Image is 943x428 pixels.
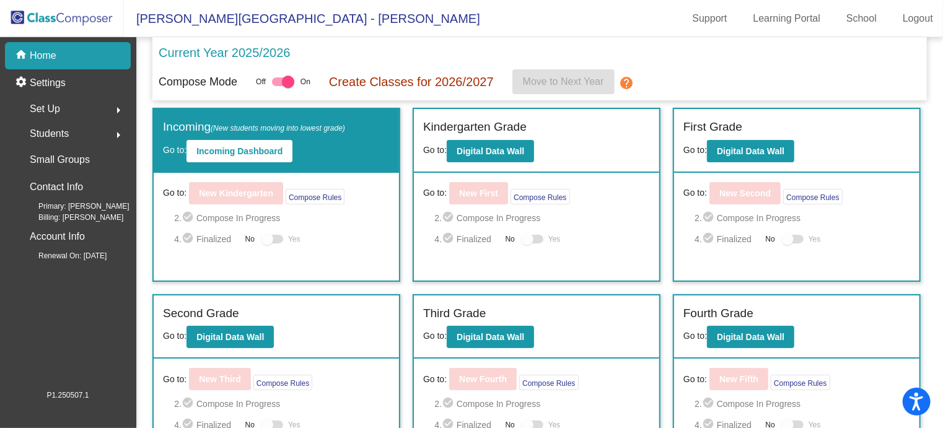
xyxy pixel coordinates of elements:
[719,188,771,198] b: New Second
[783,189,842,204] button: Compose Rules
[19,212,123,223] span: Billing: [PERSON_NAME]
[511,189,569,204] button: Compose Rules
[683,145,707,155] span: Go to:
[253,375,312,390] button: Compose Rules
[766,234,775,245] span: No
[211,124,345,133] span: (New students moving into lowest grade)
[707,326,794,348] button: Digital Data Wall
[423,305,486,323] label: Third Grade
[15,48,30,63] mat-icon: home
[19,201,129,212] span: Primary: [PERSON_NAME]
[288,232,300,247] span: Yes
[449,368,517,390] button: New Fourth
[459,374,507,384] b: New Fourth
[19,250,107,261] span: Renewal On: [DATE]
[174,232,239,247] span: 4. Finalized
[186,326,274,348] button: Digital Data Wall
[196,146,283,156] b: Incoming Dashboard
[174,211,390,225] span: 2. Compose In Progress
[893,9,943,28] a: Logout
[457,146,524,156] b: Digital Data Wall
[286,189,344,204] button: Compose Rules
[457,332,524,342] b: Digital Data Wall
[30,151,90,168] p: Small Groups
[124,9,480,28] span: [PERSON_NAME][GEOGRAPHIC_DATA] - [PERSON_NAME]
[434,396,650,411] span: 2. Compose In Progress
[30,125,69,142] span: Students
[449,182,508,204] button: New First
[743,9,831,28] a: Learning Portal
[434,232,499,247] span: 4. Finalized
[442,232,457,247] mat-icon: check_circle
[245,234,255,245] span: No
[111,103,126,118] mat-icon: arrow_right
[423,373,447,386] span: Go to:
[30,100,60,118] span: Set Up
[182,396,196,411] mat-icon: check_circle
[163,186,186,199] span: Go to:
[683,331,707,341] span: Go to:
[163,373,186,386] span: Go to:
[683,305,753,323] label: Fourth Grade
[702,211,717,225] mat-icon: check_circle
[163,331,186,341] span: Go to:
[709,182,781,204] button: New Second
[163,305,239,323] label: Second Grade
[196,332,264,342] b: Digital Data Wall
[182,232,196,247] mat-icon: check_circle
[423,118,527,136] label: Kindergarten Grade
[300,76,310,87] span: On
[329,72,494,91] p: Create Classes for 2026/2027
[30,178,83,196] p: Contact Info
[189,182,283,204] button: New Kindergarten
[434,211,650,225] span: 2. Compose In Progress
[30,76,66,90] p: Settings
[199,188,273,198] b: New Kindergarten
[423,186,447,199] span: Go to:
[695,396,910,411] span: 2. Compose In Progress
[717,332,784,342] b: Digital Data Wall
[189,368,251,390] button: New Third
[256,76,266,87] span: Off
[809,232,821,247] span: Yes
[159,43,290,62] p: Current Year 2025/2026
[111,128,126,142] mat-icon: arrow_right
[771,375,830,390] button: Compose Rules
[447,140,534,162] button: Digital Data Wall
[702,232,717,247] mat-icon: check_circle
[159,74,237,90] p: Compose Mode
[707,140,794,162] button: Digital Data Wall
[447,326,534,348] button: Digital Data Wall
[30,48,56,63] p: Home
[442,396,457,411] mat-icon: check_circle
[719,374,758,384] b: New Fifth
[459,188,498,198] b: New First
[620,76,634,90] mat-icon: help
[163,145,186,155] span: Go to:
[702,396,717,411] mat-icon: check_circle
[182,211,196,225] mat-icon: check_circle
[30,228,85,245] p: Account Info
[695,211,910,225] span: 2. Compose In Progress
[683,9,737,28] a: Support
[717,146,784,156] b: Digital Data Wall
[695,232,759,247] span: 4. Finalized
[186,140,292,162] button: Incoming Dashboard
[163,118,345,136] label: Incoming
[683,373,707,386] span: Go to:
[523,76,604,87] span: Move to Next Year
[512,69,615,94] button: Move to Next Year
[836,9,887,28] a: School
[15,76,30,90] mat-icon: settings
[709,368,768,390] button: New Fifth
[423,145,447,155] span: Go to:
[506,234,515,245] span: No
[174,396,390,411] span: 2. Compose In Progress
[519,375,578,390] button: Compose Rules
[442,211,457,225] mat-icon: check_circle
[423,331,447,341] span: Go to:
[683,186,707,199] span: Go to:
[199,374,241,384] b: New Third
[548,232,561,247] span: Yes
[683,118,742,136] label: First Grade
